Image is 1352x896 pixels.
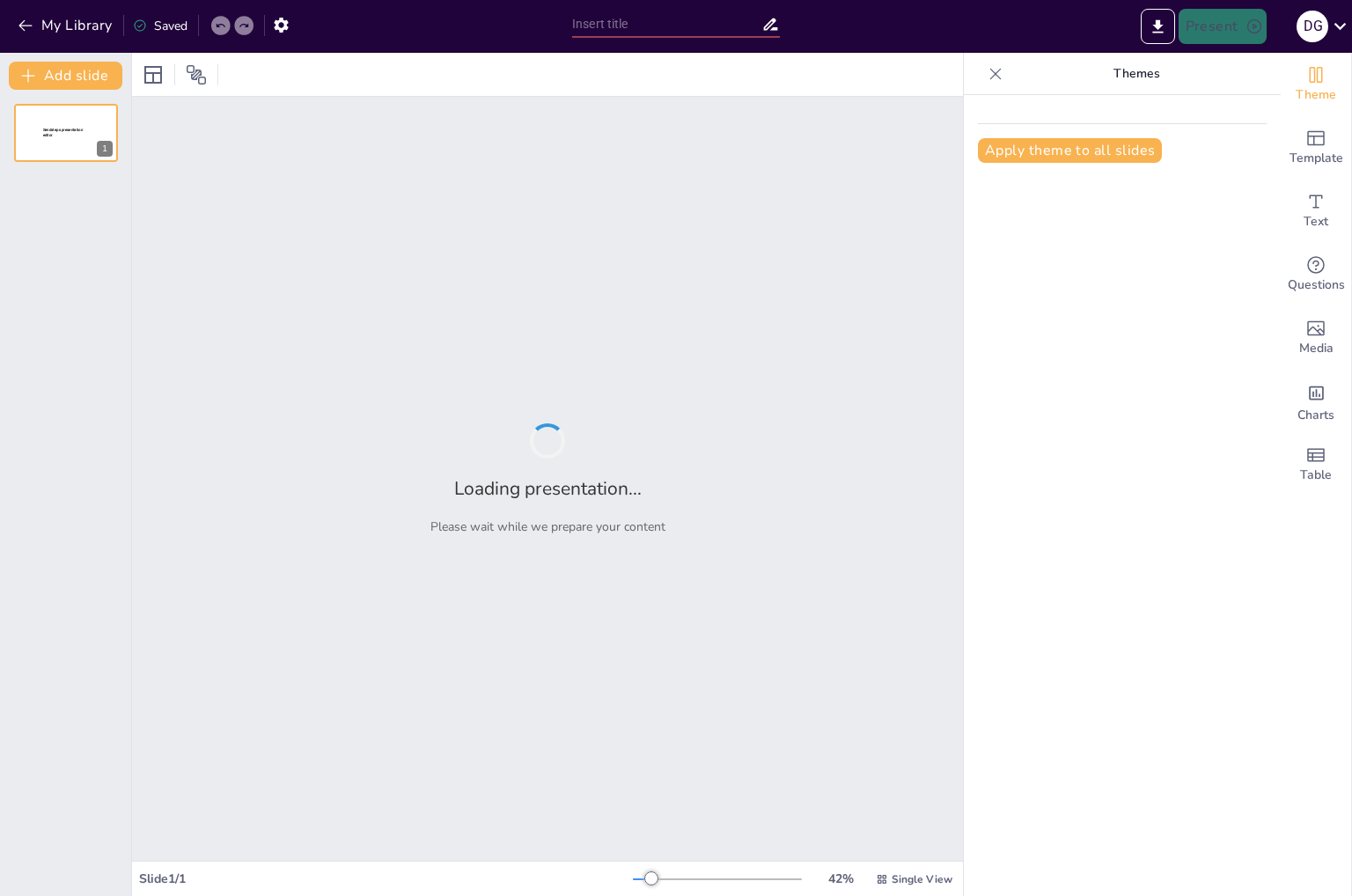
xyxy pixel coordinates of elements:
div: Add images, graphics, shapes or video [1281,306,1351,370]
div: Add ready made slides [1281,116,1351,180]
span: Text [1304,212,1328,231]
span: Charts [1297,406,1334,425]
div: Add a table [1281,433,1351,496]
button: Apply theme to all slides [978,138,1162,163]
button: Export to PowerPoint [1141,9,1175,44]
div: Change the overall theme [1281,53,1351,116]
span: Sendsteps presentation editor [43,128,83,137]
h2: Loading presentation... [454,476,642,501]
span: Single View [892,872,952,886]
span: Position [186,64,207,85]
span: Media [1299,339,1334,358]
div: Add text boxes [1281,180,1351,243]
p: Themes [1010,53,1263,95]
input: Insert title [572,11,761,37]
span: Table [1300,466,1332,485]
div: Add charts and graphs [1281,370,1351,433]
div: 1 [14,104,118,162]
div: 42 % [819,870,862,887]
div: Layout [139,61,167,89]
div: D G [1297,11,1328,42]
button: D G [1297,9,1328,44]
span: Theme [1296,85,1336,105]
div: 1 [97,141,113,157]
div: Get real-time input from your audience [1281,243,1351,306]
button: Present [1179,9,1267,44]
span: Template [1290,149,1343,168]
div: Slide 1 / 1 [139,870,633,887]
button: My Library [13,11,120,40]
div: Saved [133,18,187,34]
span: Questions [1288,275,1345,295]
p: Please wait while we prepare your content [430,518,665,535]
button: Add slide [9,62,122,90]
